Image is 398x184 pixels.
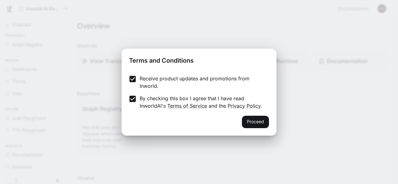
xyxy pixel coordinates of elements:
[242,116,269,128] button: Proceed
[140,95,264,110] p: By checking this box I agree that I have read InworldAI's and the .
[140,75,264,90] p: Receive product updates and promotions from Inworld.
[228,103,261,109] a: Privacy Policy
[122,49,276,70] h2: Terms and Conditions
[167,103,207,109] a: Terms of Service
